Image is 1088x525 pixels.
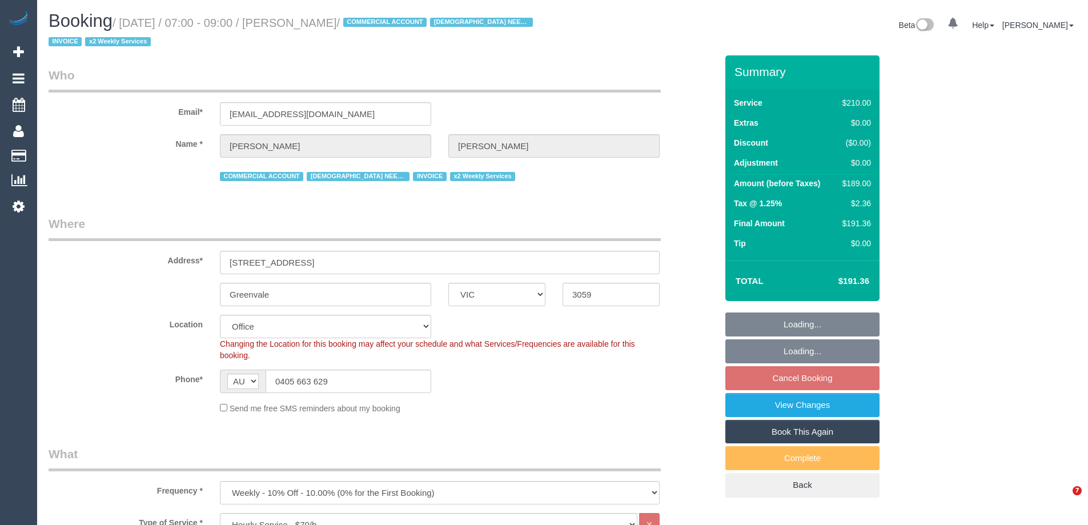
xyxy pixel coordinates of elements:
[804,276,869,286] h4: $191.36
[734,218,785,229] label: Final Amount
[725,473,880,497] a: Back
[40,102,211,118] label: Email*
[838,178,871,189] div: $189.00
[734,198,782,209] label: Tax @ 1.25%
[838,238,871,249] div: $0.00
[915,18,934,33] img: New interface
[899,21,934,30] a: Beta
[220,102,431,126] input: Email*
[838,137,871,149] div: ($0.00)
[7,11,30,27] img: Automaid Logo
[40,481,211,496] label: Frequency *
[734,117,758,129] label: Extras
[40,370,211,385] label: Phone*
[734,137,768,149] label: Discount
[563,283,660,306] input: Post Code*
[725,420,880,444] a: Book This Again
[734,97,762,109] label: Service
[734,157,778,169] label: Adjustment
[1049,486,1077,514] iframe: Intercom live chat
[49,446,661,471] legend: What
[734,65,874,78] h3: Summary
[85,37,151,46] span: x2 Weekly Services
[49,67,661,93] legend: Who
[230,404,400,413] span: Send me free SMS reminders about my booking
[734,178,820,189] label: Amount (before Taxes)
[220,339,635,360] span: Changing the Location for this booking may affect your schedule and what Services/Frequencies are...
[734,238,746,249] label: Tip
[1002,21,1074,30] a: [PERSON_NAME]
[838,97,871,109] div: $210.00
[307,172,409,181] span: [DEMOGRAPHIC_DATA] NEEDED
[49,215,661,241] legend: Where
[972,21,994,30] a: Help
[220,134,431,158] input: First Name*
[220,283,431,306] input: Suburb*
[838,198,871,209] div: $2.36
[448,134,660,158] input: Last Name*
[40,134,211,150] label: Name *
[40,315,211,330] label: Location
[838,218,871,229] div: $191.36
[49,11,113,31] span: Booking
[40,251,211,266] label: Address*
[220,172,303,181] span: COMMERCIAL ACCOUNT
[430,18,533,27] span: [DEMOGRAPHIC_DATA] NEEDED
[838,157,871,169] div: $0.00
[1073,486,1082,495] span: 7
[838,117,871,129] div: $0.00
[450,172,516,181] span: x2 Weekly Services
[725,393,880,417] a: View Changes
[49,37,82,46] span: INVOICE
[413,172,446,181] span: INVOICE
[266,370,431,393] input: Phone*
[49,17,536,49] small: / [DATE] / 07:00 - 09:00 / [PERSON_NAME]
[343,18,427,27] span: COMMERCIAL ACCOUNT
[736,276,764,286] strong: Total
